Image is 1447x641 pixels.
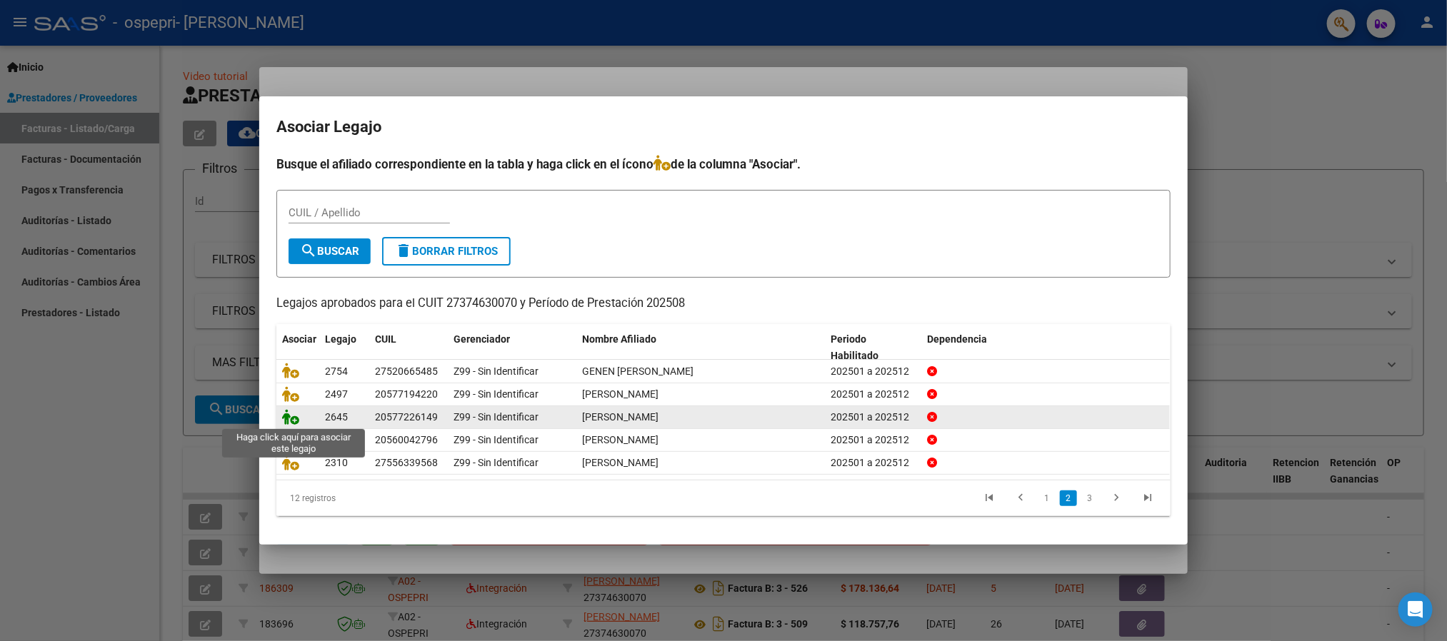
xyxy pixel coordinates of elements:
[1134,490,1161,506] a: go to last page
[831,386,916,403] div: 202501 a 202512
[276,480,453,516] div: 12 registros
[1036,486,1058,510] li: page 1
[325,365,348,377] span: 2754
[300,242,317,259] mat-icon: search
[1038,490,1056,506] a: 1
[1060,490,1077,506] a: 2
[375,432,438,448] div: 20560042796
[831,333,878,361] span: Periodo Habilitado
[289,238,371,264] button: Buscar
[276,295,1171,313] p: Legajos aprobados para el CUIT 27374630070 y Período de Prestación 202508
[325,388,348,400] span: 2497
[375,409,438,425] div: 20577226149
[375,333,396,345] span: CUIL
[1103,490,1130,506] a: go to next page
[276,113,1171,141] h2: Asociar Legajo
[831,363,916,380] div: 202501 a 202512
[831,455,916,471] div: 202501 a 202512
[282,333,316,345] span: Asociar
[976,490,1003,506] a: go to first page
[825,324,921,371] datatable-header-cell: Periodo Habilitado
[582,388,659,400] span: FLORES FRANCISCO TOMAS
[454,457,539,468] span: Z99 - Sin Identificar
[582,333,656,345] span: Nombre Afiliado
[276,155,1171,173] h4: Busque el afiliado correspondiente en la tabla y haga click en el ícono de la columna "Asociar".
[454,388,539,400] span: Z99 - Sin Identificar
[325,333,356,345] span: Legajo
[1007,490,1034,506] a: go to previous page
[454,333,510,345] span: Gerenciador
[582,434,659,445] span: ASPIAZU ROMAN LEON
[582,365,694,377] span: GENEN CARVAJAL CATALINA
[582,411,659,423] span: CHERQUI BRUNO ITHIEL
[325,411,348,423] span: 2645
[454,411,539,423] span: Z99 - Sin Identificar
[576,324,825,371] datatable-header-cell: Nombre Afiliado
[831,409,916,425] div: 202501 a 202512
[582,457,659,468] span: AVILA COLANERI OLIVIA
[1081,490,1098,506] a: 3
[1058,486,1079,510] li: page 2
[921,324,1170,371] datatable-header-cell: Dependencia
[382,237,511,266] button: Borrar Filtros
[325,434,348,445] span: 2651
[927,333,987,345] span: Dependencia
[319,324,369,371] datatable-header-cell: Legajo
[375,363,438,380] div: 27520665485
[1079,486,1101,510] li: page 3
[448,324,576,371] datatable-header-cell: Gerenciador
[395,242,412,259] mat-icon: delete
[325,457,348,468] span: 2310
[300,245,359,258] span: Buscar
[375,455,438,471] div: 27556339568
[375,386,438,403] div: 20577194220
[454,434,539,445] span: Z99 - Sin Identificar
[369,324,448,371] datatable-header-cell: CUIL
[1398,592,1433,627] div: Open Intercom Messenger
[831,432,916,448] div: 202501 a 202512
[454,365,539,377] span: Z99 - Sin Identificar
[395,245,498,258] span: Borrar Filtros
[276,324,319,371] datatable-header-cell: Asociar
